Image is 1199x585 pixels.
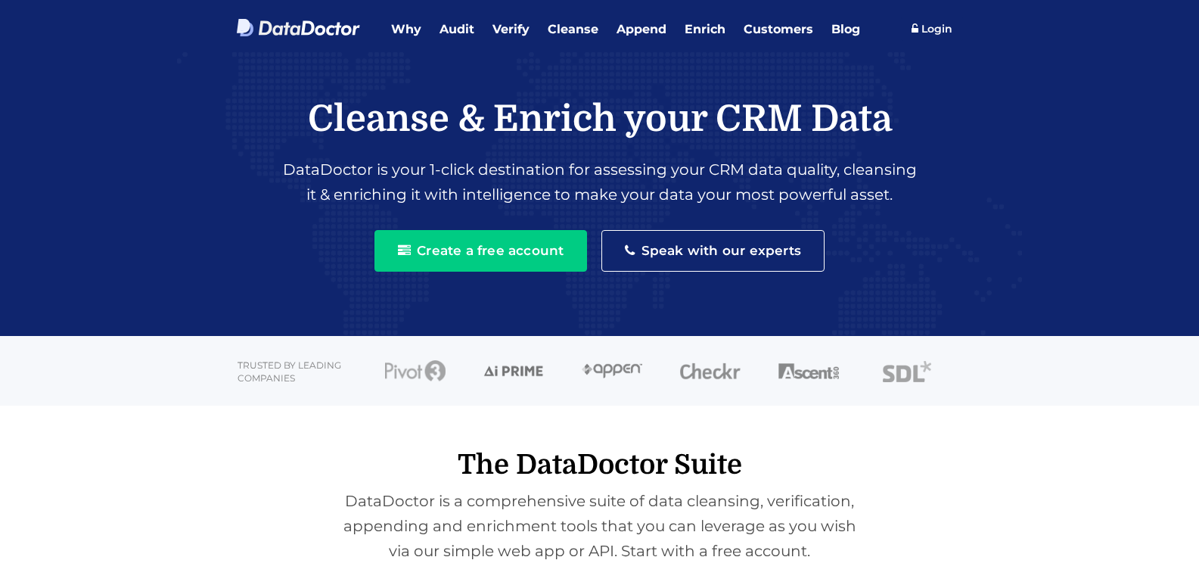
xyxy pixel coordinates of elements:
[735,8,822,41] a: Customers
[492,22,530,36] span: Verify
[601,230,825,271] button: Speak with our experts
[607,8,676,41] a: Append
[901,17,963,41] a: Login
[483,363,544,379] img: iprime
[680,363,741,381] img: checkr
[382,8,430,41] a: Why
[548,22,598,36] span: Cleanse
[539,8,607,41] a: Cleanse
[165,150,1035,207] p: DataDoctor is your 1-click destination for assessing your CRM data quality, cleansing it & enrich...
[385,360,446,381] img: pivot3
[617,22,666,36] span: Append
[778,363,839,379] img: ascent
[483,8,539,41] a: Verify
[822,8,869,41] a: Blog
[391,22,421,36] span: Why
[831,22,860,36] span: Blog
[165,97,1035,143] h1: Cleanse & Enrich your CRM Data
[225,449,974,481] h2: The DataDoctor Suite
[238,336,343,384] p: TRUSTED BY LEADING COMPANIES
[225,489,974,564] h3: DataDoctor is a comprehensive suite of data cleansing, verification, appending and enrichment too...
[430,8,483,41] a: Audit
[685,22,725,36] span: Enrich
[440,22,474,36] span: Audit
[582,363,642,379] img: appen
[744,22,813,36] span: Customers
[374,230,587,271] button: Create a free account
[883,360,931,383] img: sdl
[676,8,735,41] a: Enrich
